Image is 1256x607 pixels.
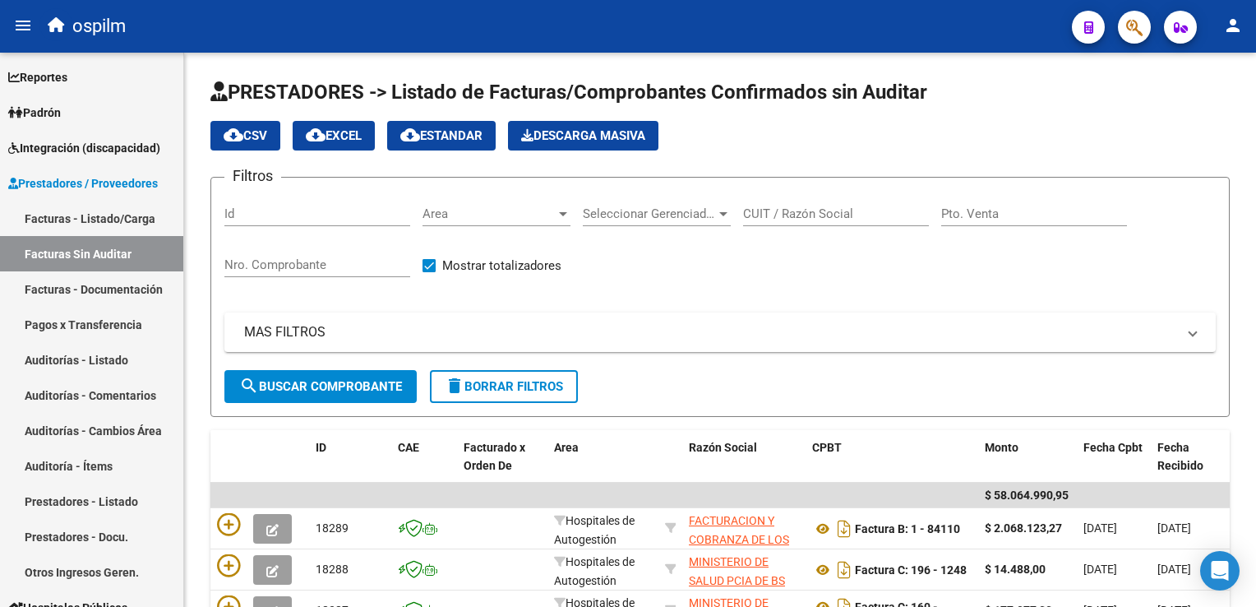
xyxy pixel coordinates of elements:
span: 18288 [316,563,349,576]
div: 30626983398 [689,553,799,587]
span: Area [423,206,556,221]
div: 30715497456 [689,512,799,546]
span: Fecha Cpbt [1083,441,1143,454]
span: Mostrar totalizadores [442,256,561,276]
button: Buscar Comprobante [224,370,417,403]
datatable-header-cell: Monto [978,430,1077,503]
span: FACTURACION Y COBRANZA DE LOS EFECTORES PUBLICOS S.E. [689,514,789,583]
datatable-header-cell: Area [547,430,658,503]
datatable-header-cell: CPBT [806,430,978,503]
mat-icon: person [1223,16,1243,35]
span: Area [554,441,579,454]
h3: Filtros [224,164,281,188]
span: Hospitales de Autogestión [554,514,635,546]
strong: Factura C: 196 - 1248 [855,563,967,577]
span: Hospitales de Autogestión [554,555,635,587]
strong: $ 14.488,00 [985,563,1046,576]
span: Buscar Comprobante [239,379,402,394]
mat-icon: menu [13,16,33,35]
button: Borrar Filtros [430,370,578,403]
span: MINISTERIO DE SALUD PCIA DE BS AS [689,555,785,606]
datatable-header-cell: CAE [391,430,457,503]
span: CSV [224,128,267,143]
datatable-header-cell: Razón Social [682,430,806,503]
span: Razón Social [689,441,757,454]
span: PRESTADORES -> Listado de Facturas/Comprobantes Confirmados sin Auditar [210,81,927,104]
span: [DATE] [1157,521,1191,535]
div: Open Intercom Messenger [1200,551,1240,591]
strong: Factura B: 1 - 84110 [855,522,960,535]
datatable-header-cell: Facturado x Orden De [457,430,547,503]
datatable-header-cell: Fecha Recibido [1151,430,1225,503]
span: Fecha Recibido [1157,441,1203,473]
span: EXCEL [306,128,362,143]
mat-panel-title: MAS FILTROS [244,323,1176,341]
span: Estandar [400,128,483,143]
span: 18289 [316,521,349,535]
span: CPBT [812,441,842,454]
mat-icon: cloud_download [400,125,420,145]
i: Descargar documento [833,516,855,542]
span: Padrón [8,104,61,122]
datatable-header-cell: Fecha Cpbt [1077,430,1151,503]
mat-icon: search [239,376,259,396]
i: Descargar documento [833,557,855,583]
span: Descarga Masiva [521,128,645,143]
datatable-header-cell: ID [309,430,391,503]
span: Monto [985,441,1018,454]
strong: $ 2.068.123,27 [985,521,1062,535]
app-download-masive: Descarga masiva de comprobantes (adjuntos) [508,121,658,151]
button: EXCEL [293,121,375,151]
span: ospilm [72,8,126,44]
span: Facturado x Orden De [464,441,525,473]
span: Seleccionar Gerenciador [583,206,716,221]
span: CAE [398,441,419,454]
button: Descarga Masiva [508,121,658,151]
span: ID [316,441,326,454]
mat-icon: delete [445,376,464,396]
button: Estandar [387,121,496,151]
span: [DATE] [1083,521,1117,535]
span: Reportes [8,68,67,86]
span: [DATE] [1157,563,1191,576]
span: Integración (discapacidad) [8,139,160,157]
span: Prestadores / Proveedores [8,174,158,192]
span: $ 58.064.990,95 [985,489,1069,502]
mat-icon: cloud_download [224,125,243,145]
span: [DATE] [1083,563,1117,576]
mat-expansion-panel-header: MAS FILTROS [224,313,1216,352]
mat-icon: cloud_download [306,125,326,145]
span: Borrar Filtros [445,379,563,394]
button: CSV [210,121,280,151]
